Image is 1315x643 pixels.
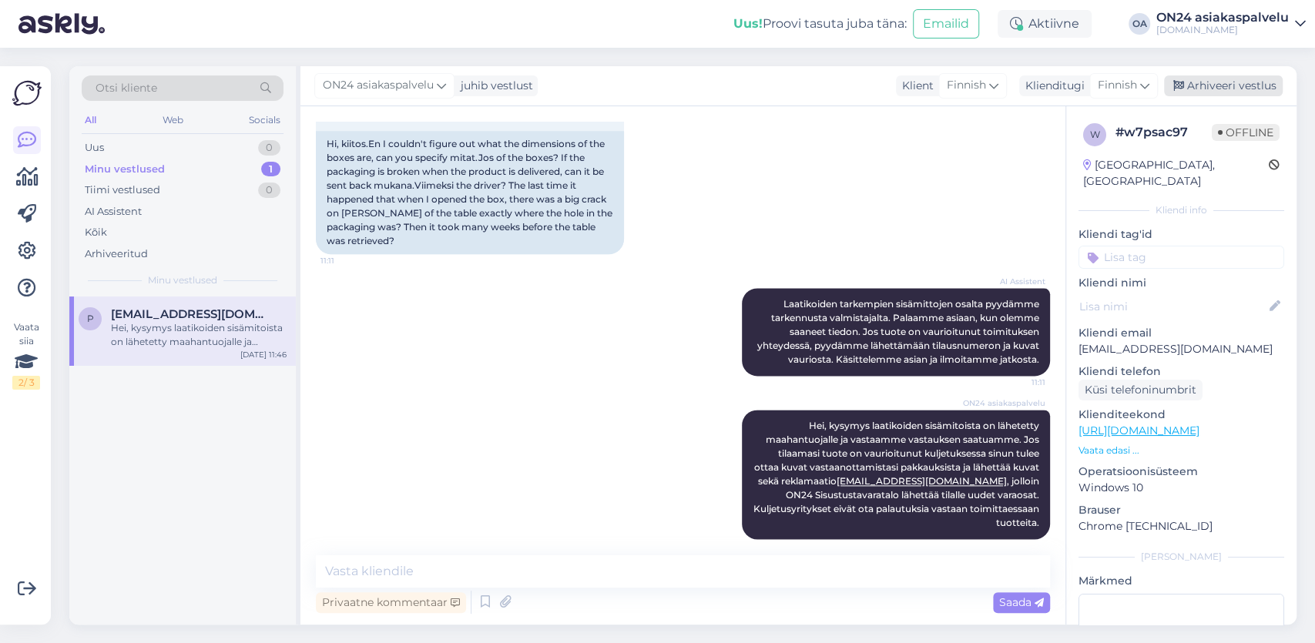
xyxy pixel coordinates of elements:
div: 0 [258,140,280,156]
p: Chrome [TECHNICAL_ID] [1079,518,1284,534]
p: Kliendi nimi [1079,275,1284,291]
div: Küsi telefoninumbrit [1079,380,1203,400]
span: AI Assistent [988,276,1045,287]
span: Saada [999,595,1044,609]
button: Emailid [913,9,979,39]
div: 0 [258,183,280,198]
div: 2 / 3 [12,376,40,390]
p: [EMAIL_ADDRESS][DOMAIN_NAME] [1079,341,1284,357]
span: 11:11 [320,255,378,266]
div: Vaata siia [12,320,40,390]
input: Lisa tag [1079,246,1284,269]
div: # w7psac97 [1115,123,1212,142]
div: Kliendi info [1079,203,1284,217]
span: w [1090,129,1100,140]
span: 11:46 [988,540,1045,551]
span: Finnish [947,77,986,94]
p: Vaata edasi ... [1079,444,1284,457]
div: Arhiveeritud [85,246,148,262]
p: Kliendi telefon [1079,363,1284,380]
div: Aktiivne [998,10,1092,38]
div: [GEOGRAPHIC_DATA], [GEOGRAPHIC_DATA] [1083,157,1269,189]
div: Hei, kysymys laatikoiden sisämitoista on lähetetty maahantuojalle ja vastaamme vastauksen saatuam... [111,321,287,349]
span: 11:11 [988,377,1045,388]
div: Klienditugi [1019,78,1085,94]
span: Hei, kysymys laatikoiden sisämitoista on lähetetty maahantuojalle ja vastaamme vastauksen saatuam... [753,420,1042,528]
div: ON24 asiakaspalvelu [1156,12,1289,24]
p: Kliendi tag'id [1079,226,1284,243]
b: Uus! [733,16,763,31]
div: Tiimi vestlused [85,183,160,198]
div: AI Assistent [85,204,142,219]
p: Windows 10 [1079,480,1284,496]
span: ON24 asiakaspalvelu [963,397,1045,409]
div: [DATE] 11:46 [240,349,287,360]
p: Operatsioonisüsteem [1079,464,1284,480]
div: Privaatne kommentaar [316,592,466,613]
div: Kõik [85,225,107,240]
span: Laatikoiden tarkempien sisämittojen osalta pyydämme tarkennusta valmistajalta. Palaamme asiaan, k... [757,298,1042,365]
span: pipsalai1@gmail.com [111,307,271,321]
div: Klient [896,78,934,94]
a: [EMAIL_ADDRESS][DOMAIN_NAME] [837,475,1007,487]
div: juhib vestlust [455,78,533,94]
p: Klienditeekond [1079,407,1284,423]
div: Minu vestlused [85,162,165,177]
div: 1 [261,162,280,177]
div: Hi, kiitos.En I couldn't figure out what the dimensions of the boxes are, can you specify mitat.J... [316,131,624,254]
div: Arhiveeri vestlus [1164,75,1283,96]
img: Askly Logo [12,79,42,108]
div: [PERSON_NAME] [1079,550,1284,564]
p: Kliendi email [1079,325,1284,341]
div: All [82,110,99,130]
a: [URL][DOMAIN_NAME] [1079,424,1199,437]
p: Märkmed [1079,573,1284,589]
div: Uus [85,140,104,156]
div: Socials [246,110,283,130]
span: Minu vestlused [148,273,217,287]
input: Lisa nimi [1079,298,1266,315]
span: Finnish [1098,77,1137,94]
span: ON24 asiakaspalvelu [323,77,434,94]
div: Proovi tasuta juba täna: [733,15,907,33]
a: ON24 asiakaspalvelu[DOMAIN_NAME] [1156,12,1306,36]
div: Web [159,110,186,130]
div: [DOMAIN_NAME] [1156,24,1289,36]
span: Offline [1212,124,1280,141]
span: Otsi kliente [96,80,157,96]
p: Brauser [1079,502,1284,518]
div: OA [1129,13,1150,35]
span: p [87,313,94,324]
